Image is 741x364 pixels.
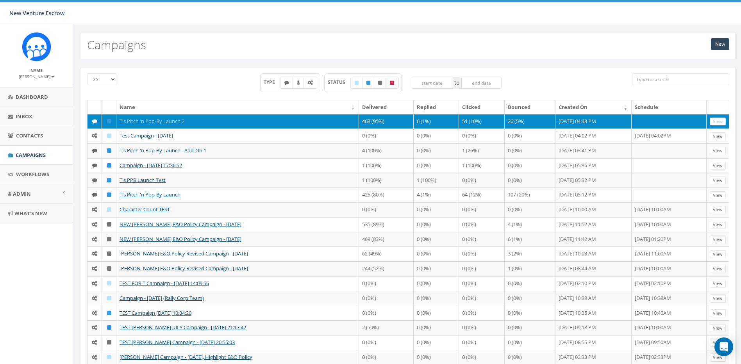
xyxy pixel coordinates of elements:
[710,250,726,259] a: View
[414,320,459,335] td: 0 (0%)
[107,355,111,360] i: Draft
[555,291,632,306] td: [DATE] 10:38 AM
[632,128,707,143] td: [DATE] 04:02PM
[386,77,399,89] label: Archived
[366,80,370,85] i: Published
[120,309,191,316] a: TEST Campaign [DATE] 10:34:20
[452,77,461,89] span: to
[120,118,184,125] a: T's Pitch 'n Pop-By Launch 2
[412,77,452,89] input: start date
[710,236,726,244] a: View
[555,217,632,232] td: [DATE] 11:52 AM
[632,202,707,217] td: [DATE] 10:00AM
[414,202,459,217] td: 0 (0%)
[710,132,726,141] a: View
[461,77,502,89] input: end date
[555,128,632,143] td: [DATE] 04:02 PM
[120,294,204,302] a: Campaign - [DATE] (Rally Corp Team)
[92,178,97,183] i: Text SMS
[459,128,505,143] td: 0 (0%)
[107,340,111,345] i: Unpublished
[87,38,146,51] h2: Campaigns
[374,77,386,89] label: Unpublished
[555,158,632,173] td: [DATE] 05:36 PM
[632,320,707,335] td: [DATE] 10:00AM
[280,77,293,89] label: Text SMS
[555,143,632,158] td: [DATE] 03:41 PM
[505,306,556,321] td: 0 (0%)
[459,173,505,188] td: 0 (0%)
[120,132,173,139] a: Test Campaign - [DATE]
[414,173,459,188] td: 1 (100%)
[92,207,97,212] i: Automated Message
[459,261,505,276] td: 0 (0%)
[505,335,556,350] td: 0 (0%)
[120,206,170,213] a: Character Count TEST
[16,152,46,159] span: Campaigns
[555,261,632,276] td: [DATE] 08:44 AM
[359,114,413,129] td: 468 (95%)
[107,325,111,330] i: Published
[710,162,726,170] a: View
[120,339,235,346] a: TEST [PERSON_NAME] Campaign - [DATE] 20:55:03
[459,158,505,173] td: 1 (100%)
[359,202,413,217] td: 0 (0%)
[378,80,382,85] i: Unpublished
[359,217,413,232] td: 535 (89%)
[505,261,556,276] td: 1 (0%)
[632,232,707,247] td: [DATE] 01:20PM
[107,266,111,271] i: Unpublished
[632,73,729,85] input: Type to search
[505,128,556,143] td: 0 (0%)
[92,251,97,256] i: Automated Message
[120,177,166,184] a: T's PPB Launch Test
[107,237,111,242] i: Unpublished
[414,291,459,306] td: 0 (0%)
[505,143,556,158] td: 0 (0%)
[359,232,413,247] td: 469 (83%)
[459,143,505,158] td: 1 (25%)
[120,353,252,360] a: [PERSON_NAME] Campaign - [DATE], Highlight E&O Policy
[107,133,111,138] i: Draft
[711,38,729,50] a: New
[710,309,726,318] a: View
[92,222,97,227] i: Automated Message
[107,251,111,256] i: Unpublished
[414,143,459,158] td: 0 (0%)
[120,162,182,169] a: Campaign - [DATE] 17:36:52
[297,80,300,85] i: Ringless Voice Mail
[107,310,111,316] i: Published
[359,100,413,114] th: Delivered
[505,217,556,232] td: 4 (1%)
[632,246,707,261] td: [DATE] 11:00AM
[120,221,241,228] a: NEW [PERSON_NAME] E&O Policy Campaign - [DATE]
[359,291,413,306] td: 0 (0%)
[359,173,413,188] td: 1 (100%)
[92,310,97,316] i: Automated Message
[116,100,359,114] th: Name: activate to sort column ascending
[555,232,632,247] td: [DATE] 11:42 AM
[9,9,64,17] span: New Venture Escrow
[710,324,726,332] a: View
[414,187,459,202] td: 4 (1%)
[355,80,359,85] i: Draft
[92,148,97,153] i: Text SMS
[414,158,459,173] td: 0 (0%)
[459,335,505,350] td: 0 (0%)
[120,324,246,331] a: TEST [PERSON_NAME] JULY Campaign - [DATE] 21:17:42
[505,158,556,173] td: 0 (0%)
[359,187,413,202] td: 425 (80%)
[120,147,206,154] a: T's Pitch 'n Pop-By Launch - Add-On 1
[459,320,505,335] td: 0 (0%)
[555,202,632,217] td: [DATE] 10:00 AM
[414,261,459,276] td: 0 (0%)
[284,80,289,85] i: Text SMS
[710,177,726,185] a: View
[13,190,31,197] span: Admin
[555,187,632,202] td: [DATE] 05:12 PM
[414,232,459,247] td: 0 (0%)
[459,291,505,306] td: 0 (0%)
[19,73,54,80] a: [PERSON_NAME]
[92,266,97,271] i: Automated Message
[710,339,726,347] a: View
